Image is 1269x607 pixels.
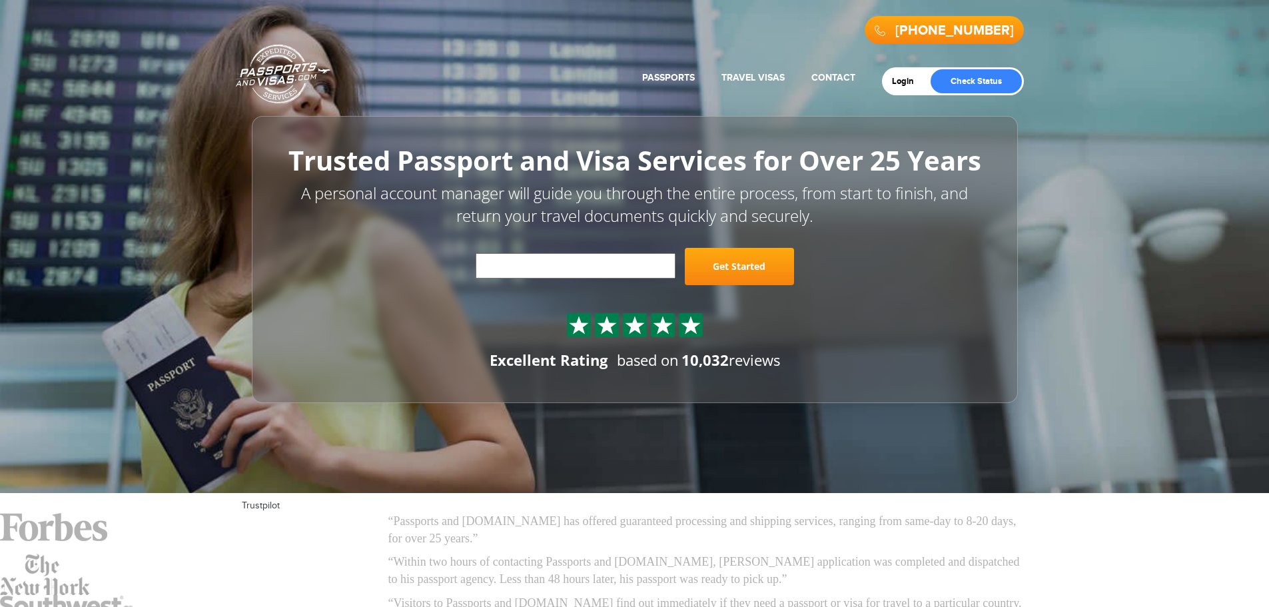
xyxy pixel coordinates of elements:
[811,72,855,83] a: Contact
[617,350,679,370] span: based on
[388,554,1028,588] p: “Within two hours of contacting Passports and [DOMAIN_NAME], [PERSON_NAME] application was comple...
[721,72,785,83] a: Travel Visas
[895,23,1014,39] a: [PHONE_NUMBER]
[569,315,589,335] img: Sprite St
[681,315,701,335] img: Sprite St
[653,315,673,335] img: Sprite St
[625,315,645,335] img: Sprite St
[282,146,988,175] h1: Trusted Passport and Visa Services for Over 25 Years
[931,69,1022,93] a: Check Status
[642,72,695,83] a: Passports
[282,182,988,228] p: A personal account manager will guide you through the entire process, from start to finish, and r...
[597,315,617,335] img: Sprite St
[892,76,923,87] a: Login
[236,44,330,104] a: Passports & [DOMAIN_NAME]
[681,350,729,370] strong: 10,032
[681,350,780,370] span: reviews
[685,248,794,285] a: Get Started
[388,513,1028,547] p: “Passports and [DOMAIN_NAME] has offered guaranteed processing and shipping services, ranging fro...
[242,500,280,511] a: Trustpilot
[490,350,608,370] div: Excellent Rating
